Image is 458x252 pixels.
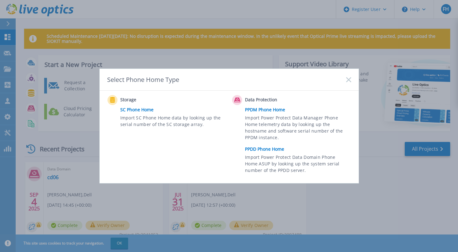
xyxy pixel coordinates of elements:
[120,114,225,129] span: Import SC Phone Home data by looking up the serial number of the SC storage array.
[245,144,354,154] a: PPDD Phone Home
[107,75,180,84] div: Select Phone Home Type
[120,96,183,104] span: Storage
[245,154,349,175] span: Import Power Protect Data Domain Phone Home ASUP by looking up the system serial number of the PP...
[245,96,307,104] span: Data Protection
[120,105,229,114] a: SC Phone Home
[245,105,354,114] a: PPDM Phone Home
[245,114,349,143] span: Import Power Protect Data Manager Phone Home telemetry data by looking up the hostname and softwa...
